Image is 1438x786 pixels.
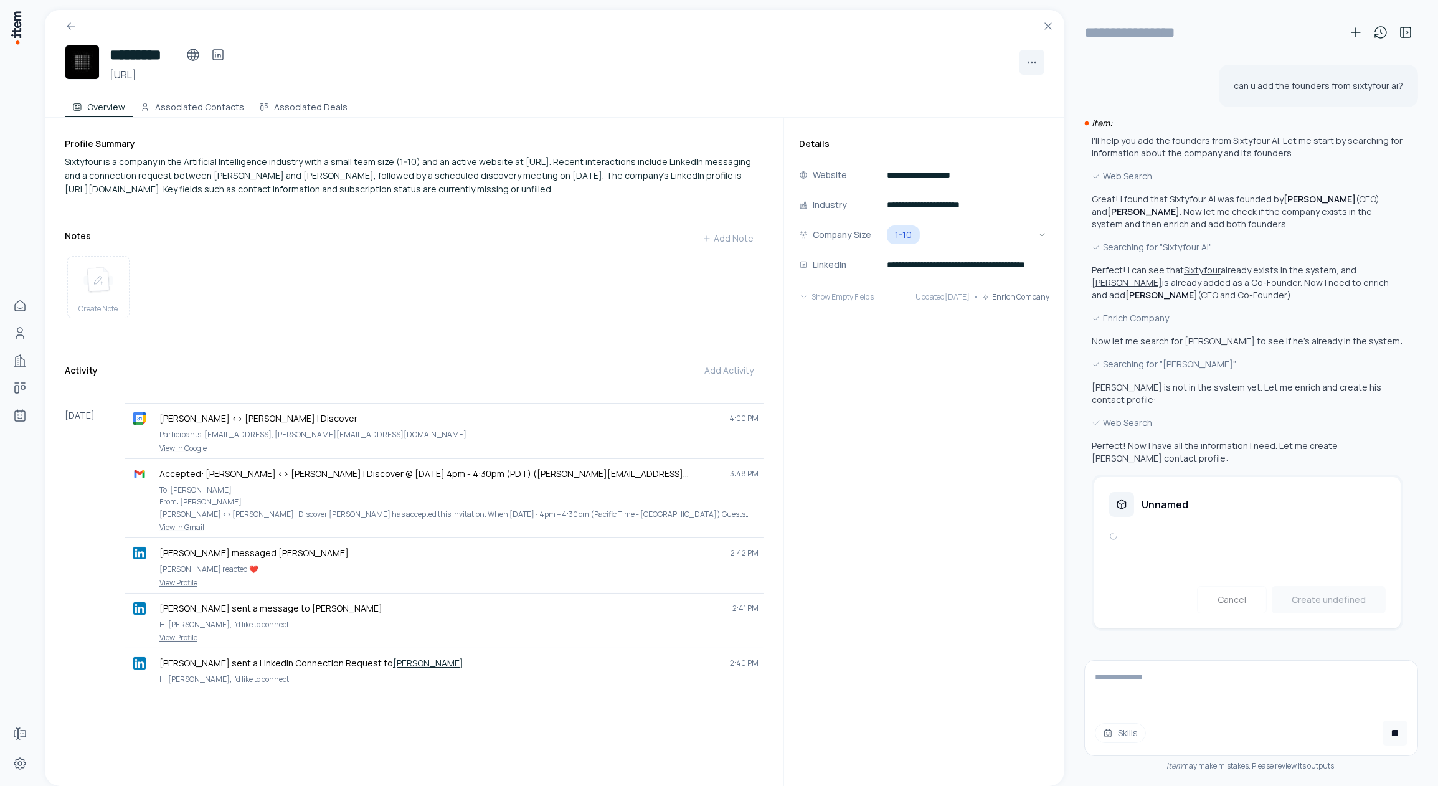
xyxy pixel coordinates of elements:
[1084,761,1418,771] div: may make mistakes. Please review its outputs.
[1383,721,1407,746] button: Cancel
[813,258,846,272] p: LinkedIn
[730,658,759,668] span: 2:40 PM
[159,618,759,631] p: Hi [PERSON_NAME], I'd like to connect.
[7,403,32,428] a: Agents
[813,168,847,182] p: Website
[1092,240,1403,254] div: Searching for "Sixtyfour AI"
[159,547,721,559] p: [PERSON_NAME] messaged [PERSON_NAME]
[1343,20,1368,45] button: New conversation
[252,92,355,117] button: Associated Deals
[1092,277,1162,289] button: [PERSON_NAME]
[130,633,759,643] a: View Profile
[1284,193,1356,205] strong: [PERSON_NAME]
[159,429,759,441] p: Participants: [EMAIL_ADDRESS], [PERSON_NAME][EMAIL_ADDRESS][DOMAIN_NAME]
[65,403,125,691] div: [DATE]
[694,358,764,383] button: Add Activity
[799,138,1049,150] h3: Details
[110,67,230,82] h3: [URL]
[813,228,871,242] p: Company Size
[1092,416,1403,430] div: Web Search
[130,523,759,533] a: View in Gmail
[1092,335,1403,348] p: Now let me search for [PERSON_NAME] to see if he's already in the system:
[1393,20,1418,45] button: Toggle sidebar
[1184,264,1221,277] button: Sixtyfour
[1118,727,1138,739] span: Skills
[799,285,874,310] button: Show Empty Fields
[130,578,759,588] a: View Profile
[133,468,146,480] img: gmail logo
[159,602,722,615] p: [PERSON_NAME] sent a message to [PERSON_NAME]
[1368,20,1393,45] button: View history
[1142,497,1188,512] h3: Unnamed
[65,92,133,117] button: Overview
[702,232,754,245] div: Add Note
[159,484,759,521] p: To: [PERSON_NAME] From: [PERSON_NAME] [PERSON_NAME] <> [PERSON_NAME] | Discover [PERSON_NAME] has...
[813,198,847,212] p: Industry
[1092,381,1403,406] p: [PERSON_NAME] is not in the system yet. Let me enrich and create his contact profile:
[130,443,759,453] a: View in Google
[65,138,764,150] h3: Profile Summary
[133,412,146,425] img: gcal logo
[729,414,759,424] span: 4:00 PM
[65,155,764,196] div: Sixtyfour is a company in the Artificial Intelligence industry with a small team size (1-10) and ...
[1092,193,1403,230] p: Great! I found that Sixtyfour AI was founded by (CEO) and . Now let me check if the company exist...
[67,256,130,318] button: create noteCreate Note
[731,548,759,558] span: 2:42 PM
[65,364,98,377] h3: Activity
[79,304,118,314] span: Create Note
[7,348,32,373] a: Companies
[1092,117,1112,129] i: item:
[393,657,463,669] a: [PERSON_NAME]
[1234,80,1403,92] p: can u add the founders from sixtyfour ai?
[133,657,146,670] img: linkedin logo
[7,721,32,746] a: Forms
[159,412,719,425] p: [PERSON_NAME] <> [PERSON_NAME] | Discover
[10,10,22,45] img: Item Brain Logo
[1092,440,1403,465] p: Perfect! Now I have all the information I need. Let me create [PERSON_NAME] contact profile:
[915,292,970,302] span: Updated [DATE]
[1095,723,1146,743] button: Skills
[693,226,764,251] button: Add Note
[133,547,146,559] img: linkedin logo
[65,45,100,80] img: Sixtyfour
[65,230,91,242] h3: Notes
[159,563,759,575] p: [PERSON_NAME] reacted ❤️
[159,673,759,686] p: Hi [PERSON_NAME], I'd like to connect.
[1125,289,1198,301] strong: [PERSON_NAME]
[1092,357,1403,371] div: Searching for "[PERSON_NAME]"
[133,92,252,117] button: Associated Contacts
[7,293,32,318] a: Home
[1092,135,1403,159] p: I'll help you add the founders from Sixtyfour AI. Let me start by searching for information about...
[7,321,32,346] a: Contacts
[1107,206,1180,217] strong: [PERSON_NAME]
[1092,169,1403,183] div: Web Search
[133,602,146,615] img: linkedin logo
[159,657,720,670] p: [PERSON_NAME] sent a LinkedIn Connection Request to
[159,468,720,480] p: Accepted: [PERSON_NAME] <> [PERSON_NAME] | Discover @ [DATE] 4pm - 4:30pm (PDT) ([PERSON_NAME][EM...
[730,469,759,479] span: 3:48 PM
[982,285,1049,310] button: Enrich Company
[7,376,32,400] a: deals
[1092,311,1403,325] div: Enrich Company
[732,604,759,613] span: 2:41 PM
[1166,760,1182,771] i: item
[7,751,32,776] a: Settings
[1019,50,1044,75] button: More actions
[83,267,113,294] img: create note
[1092,264,1389,301] p: Perfect! I can see that already exists in the system, and is already added as a Co-Founder. Now I...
